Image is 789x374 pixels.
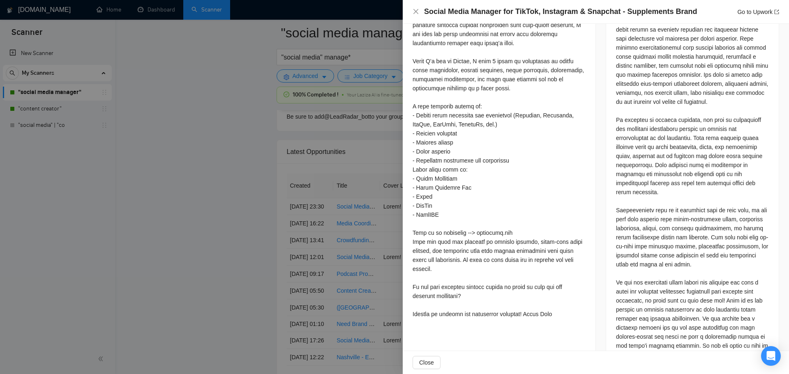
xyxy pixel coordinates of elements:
[413,8,419,15] button: Close
[419,358,434,367] span: Close
[424,7,697,17] h4: Social Media Manager for TikTok, Instagram & Snapchat - Supplements Brand
[413,8,419,15] span: close
[774,9,779,14] span: export
[413,356,441,369] button: Close
[761,346,781,366] div: Open Intercom Messenger
[737,9,779,15] a: Go to Upworkexport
